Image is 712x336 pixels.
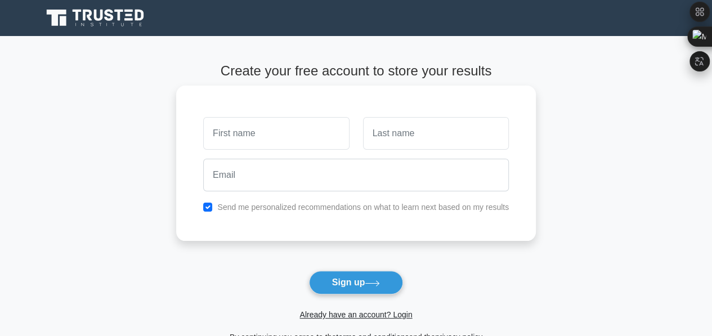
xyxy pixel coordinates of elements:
[203,117,349,150] input: First name
[299,310,412,319] a: Already have an account? Login
[217,203,509,212] label: Send me personalized recommendations on what to learn next based on my results
[309,271,404,294] button: Sign up
[203,159,509,191] input: Email
[176,63,536,79] h4: Create your free account to store your results
[363,117,509,150] input: Last name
